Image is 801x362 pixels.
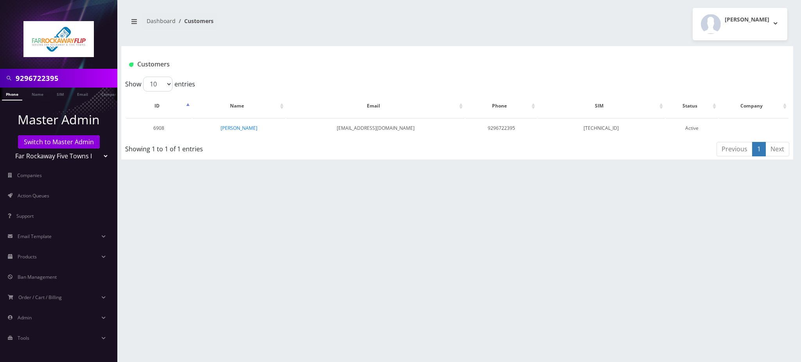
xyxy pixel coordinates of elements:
[126,118,192,138] td: 6908
[465,95,537,117] th: Phone: activate to sort column ascending
[717,142,753,156] a: Previous
[538,95,665,117] th: SIM: activate to sort column ascending
[129,61,674,68] h1: Customers
[53,88,68,100] a: SIM
[693,8,787,40] button: [PERSON_NAME]
[125,141,396,154] div: Showing 1 to 1 of 1 entries
[765,142,789,156] a: Next
[147,17,176,25] a: Dashboard
[18,274,57,280] span: Ban Management
[143,77,172,91] select: Showentries
[23,21,94,57] img: Far Rockaway Five Towns Flip
[18,253,37,260] span: Products
[221,125,257,131] a: [PERSON_NAME]
[18,135,100,149] a: Switch to Master Admin
[465,118,537,138] td: 9296722395
[18,233,52,240] span: Email Template
[666,95,718,117] th: Status: activate to sort column ascending
[28,88,47,100] a: Name
[666,118,718,138] td: Active
[192,95,286,117] th: Name: activate to sort column ascending
[18,294,62,301] span: Order / Cart / Billing
[97,88,124,100] a: Company
[18,192,49,199] span: Action Queues
[126,95,192,117] th: ID: activate to sort column descending
[719,95,788,117] th: Company: activate to sort column ascending
[2,88,22,100] a: Phone
[18,314,32,321] span: Admin
[18,335,29,341] span: Tools
[16,213,34,219] span: Support
[17,172,42,179] span: Companies
[16,71,115,86] input: Search in Company
[125,77,195,91] label: Show entries
[725,16,769,23] h2: [PERSON_NAME]
[538,118,665,138] td: [TECHNICAL_ID]
[286,118,465,138] td: [EMAIL_ADDRESS][DOMAIN_NAME]
[752,142,766,156] a: 1
[73,88,92,100] a: Email
[286,95,465,117] th: Email: activate to sort column ascending
[127,13,451,35] nav: breadcrumb
[176,17,214,25] li: Customers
